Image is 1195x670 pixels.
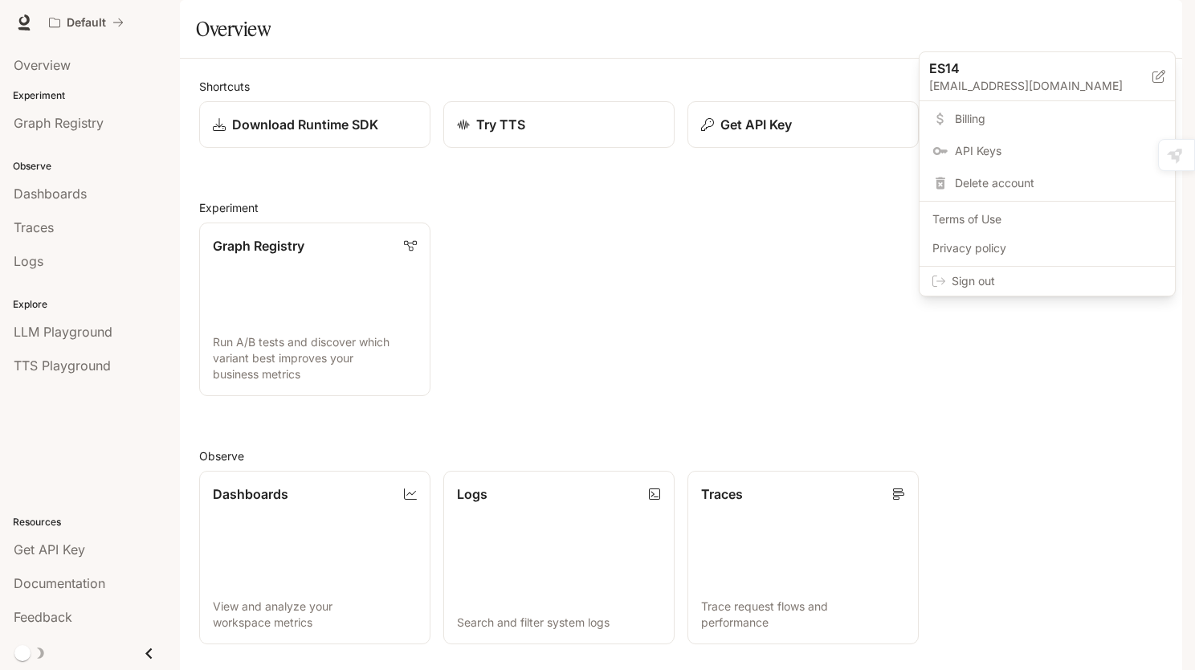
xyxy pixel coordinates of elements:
[923,169,1172,198] div: Delete account
[920,267,1175,296] div: Sign out
[923,205,1172,234] a: Terms of Use
[923,104,1172,133] a: Billing
[932,211,1162,227] span: Terms of Use
[955,143,1162,159] span: API Keys
[932,240,1162,256] span: Privacy policy
[955,111,1162,127] span: Billing
[923,137,1172,165] a: API Keys
[929,78,1152,94] p: [EMAIL_ADDRESS][DOMAIN_NAME]
[955,175,1162,191] span: Delete account
[952,273,1162,289] span: Sign out
[923,234,1172,263] a: Privacy policy
[929,59,1127,78] p: ES14
[920,52,1175,101] div: ES14[EMAIL_ADDRESS][DOMAIN_NAME]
